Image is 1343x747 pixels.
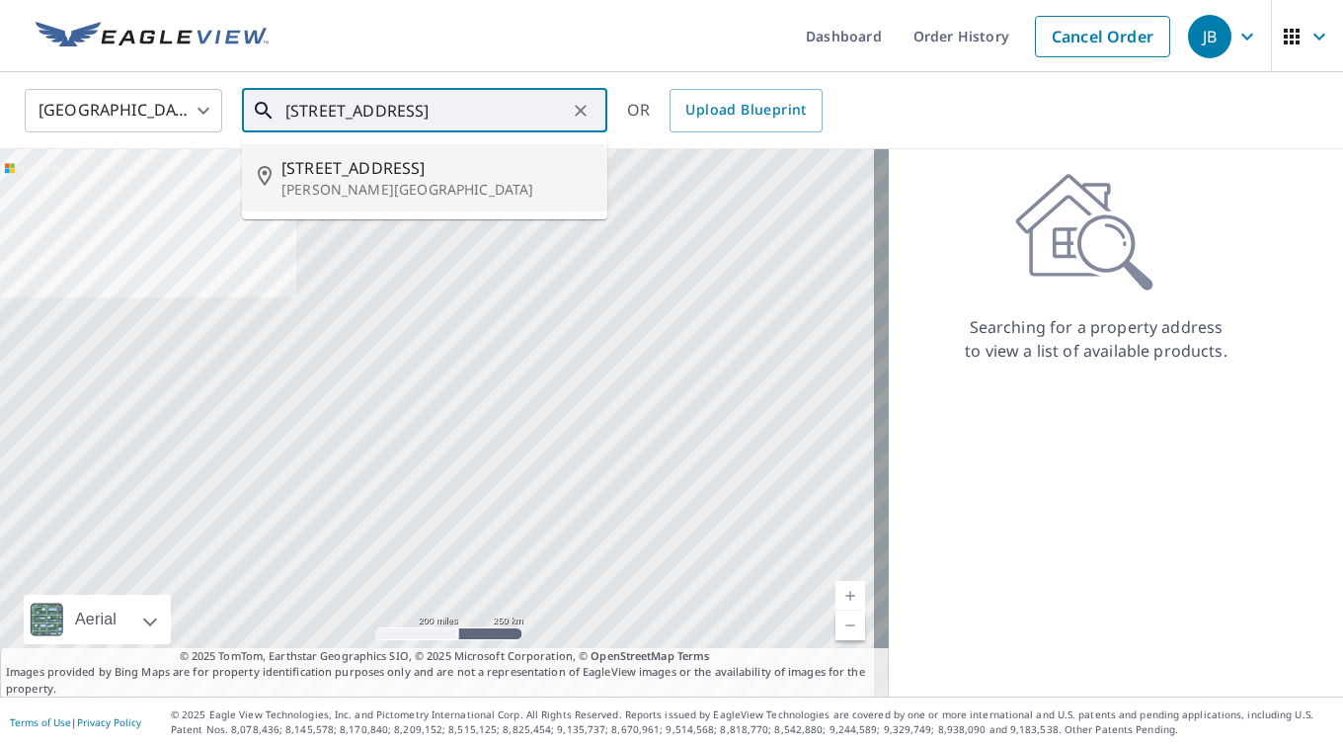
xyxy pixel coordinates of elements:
[25,83,222,138] div: [GEOGRAPHIC_DATA]
[677,648,710,663] a: Terms
[171,707,1333,737] p: © 2025 Eagle View Technologies, Inc. and Pictometry International Corp. All Rights Reserved. Repo...
[10,715,71,729] a: Terms of Use
[627,89,823,132] div: OR
[670,89,822,132] a: Upload Blueprint
[281,156,592,180] span: [STREET_ADDRESS]
[36,22,269,51] img: EV Logo
[964,315,1228,363] p: Searching for a property address to view a list of available products.
[1188,15,1231,58] div: JB
[591,648,673,663] a: OpenStreetMap
[77,715,141,729] a: Privacy Policy
[285,83,567,138] input: Search by address or latitude-longitude
[685,98,806,123] span: Upload Blueprint
[69,595,122,644] div: Aerial
[24,595,171,644] div: Aerial
[567,97,594,124] button: Clear
[180,648,710,665] span: © 2025 TomTom, Earthstar Geographics SIO, © 2025 Microsoft Corporation, ©
[281,180,592,200] p: [PERSON_NAME][GEOGRAPHIC_DATA]
[10,716,141,728] p: |
[1035,16,1170,57] a: Cancel Order
[835,581,865,611] a: Current Level 5, Zoom In
[835,611,865,640] a: Current Level 5, Zoom Out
